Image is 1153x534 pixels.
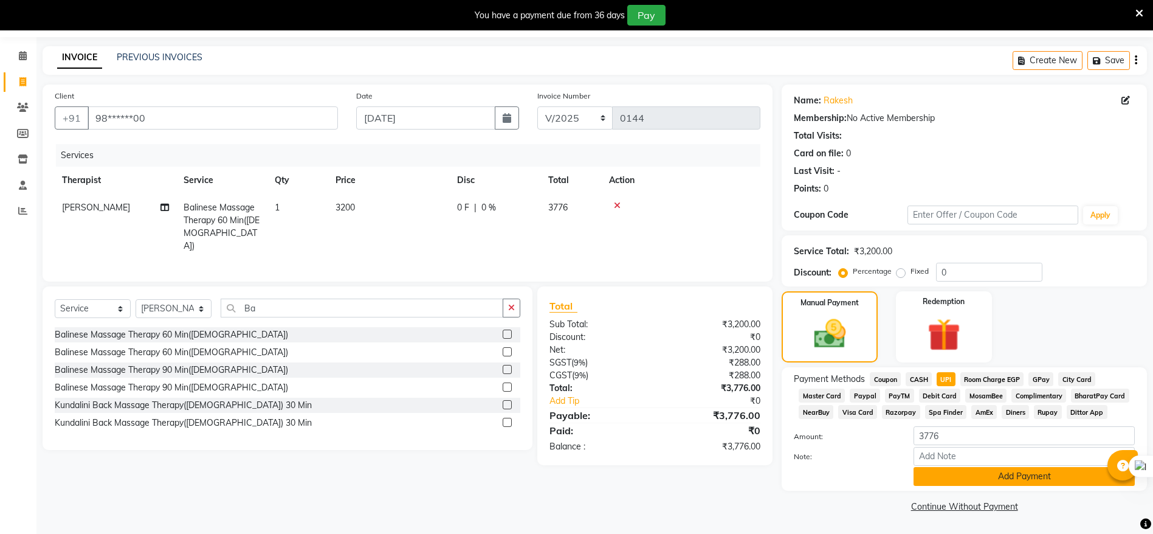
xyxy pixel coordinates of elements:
span: Rupay [1034,405,1062,419]
span: Total [549,300,577,313]
span: Balinese Massage Therapy 60 Min([DEMOGRAPHIC_DATA]) [184,202,260,251]
th: Action [602,167,760,194]
input: Search by Name/Mobile/Email/Code [88,106,338,130]
span: Room Charge EGP [960,372,1024,386]
div: Services [56,144,769,167]
input: Enter Offer / Coupon Code [907,206,1078,224]
span: 9% [574,358,585,367]
span: 3200 [336,202,355,213]
div: You have a payment due from 36 days [475,9,625,22]
a: INVOICE [57,47,102,69]
th: Service [176,167,267,194]
span: Spa Finder [925,405,967,419]
div: Balinese Massage Therapy 60 Min([DEMOGRAPHIC_DATA]) [55,328,288,341]
div: No Active Membership [794,112,1135,125]
button: +91 [55,106,89,130]
div: Balinese Massage Therapy 90 Min([DEMOGRAPHIC_DATA]) [55,364,288,376]
div: ₹0 [655,331,770,344]
div: ( ) [540,369,655,382]
div: ₹288.00 [655,356,770,369]
span: Coupon [870,372,901,386]
div: Net: [540,344,655,356]
span: 3776 [548,202,568,213]
label: Note: [785,451,904,462]
div: Last Visit: [794,165,835,178]
label: Fixed [910,266,929,277]
span: AmEx [971,405,997,419]
span: City Card [1058,372,1095,386]
input: Search or Scan [221,299,503,317]
input: Add Note [914,447,1135,466]
span: Razorpay [882,405,920,419]
span: GPay [1028,372,1053,386]
div: ( ) [540,356,655,369]
div: ₹0 [655,423,770,438]
span: SGST [549,357,571,368]
span: UPI [937,372,955,386]
a: PREVIOUS INVOICES [117,52,202,63]
button: Save [1087,51,1130,70]
span: Master Card [799,389,845,403]
span: 0 F [457,201,469,214]
input: Amount [914,426,1135,445]
div: Kundalini Back Massage Therapy([DEMOGRAPHIC_DATA]) 30 Min [55,399,312,412]
div: Kundalini Back Massage Therapy([DEMOGRAPHIC_DATA]) 30 Min [55,417,312,429]
div: ₹288.00 [655,369,770,382]
button: Pay [627,5,666,26]
span: Visa Card [838,405,877,419]
a: Rakesh [824,94,853,107]
button: Add Payment [914,467,1135,486]
span: [PERSON_NAME] [62,202,130,213]
div: Balance : [540,440,655,453]
span: NearBuy [799,405,833,419]
label: Redemption [923,296,965,307]
span: | [474,201,477,214]
div: Balinese Massage Therapy 90 Min([DEMOGRAPHIC_DATA]) [55,381,288,394]
button: Apply [1083,206,1118,224]
span: Dittor App [1067,405,1107,419]
button: Create New [1013,51,1082,70]
div: Coupon Code [794,209,907,221]
span: Debit Card [919,389,961,403]
div: ₹3,200.00 [854,245,892,258]
div: Card on file: [794,147,844,160]
div: 0 [846,147,851,160]
span: PayTM [885,389,914,403]
div: Total: [540,382,655,395]
div: Service Total: [794,245,849,258]
span: CASH [906,372,932,386]
label: Amount: [785,431,904,442]
img: _gift.svg [917,314,971,355]
span: Complimentary [1011,389,1066,403]
span: Diners [1002,405,1029,419]
label: Manual Payment [800,297,859,308]
th: Price [328,167,450,194]
div: Total Visits: [794,130,842,142]
a: Add Tip [540,395,674,407]
div: - [837,165,841,178]
div: ₹3,776.00 [655,408,770,423]
span: Payment Methods [794,373,865,386]
div: Points: [794,182,821,195]
span: BharatPay Card [1071,389,1129,403]
span: MosamBee [965,389,1007,403]
label: Invoice Number [537,91,590,102]
label: Client [55,91,74,102]
label: Percentage [853,266,892,277]
th: Therapist [55,167,176,194]
div: Discount: [794,266,831,279]
th: Disc [450,167,541,194]
div: ₹3,776.00 [655,382,770,395]
span: CGST [549,370,572,381]
div: Sub Total: [540,318,655,331]
div: ₹3,776.00 [655,440,770,453]
div: Discount: [540,331,655,344]
span: Paypal [850,389,880,403]
label: Date [356,91,373,102]
div: Paid: [540,423,655,438]
span: 0 % [481,201,496,214]
div: ₹3,200.00 [655,318,770,331]
div: ₹0 [674,395,769,407]
div: ₹3,200.00 [655,344,770,356]
div: Membership: [794,112,847,125]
